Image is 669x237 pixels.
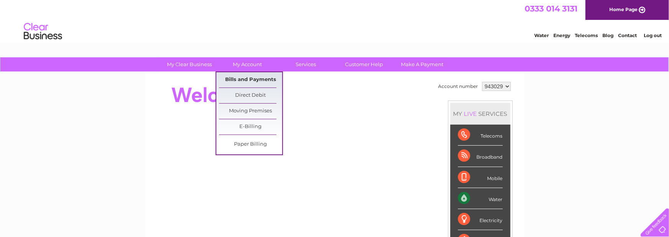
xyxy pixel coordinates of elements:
a: E-Billing [219,119,282,135]
div: Electricity [458,209,503,230]
a: Services [274,57,337,71]
div: Water [458,188,503,209]
a: Moving Premises [219,104,282,119]
a: Contact [618,32,637,38]
a: Blog [602,32,613,38]
a: Bills and Payments [219,72,282,88]
a: My Clear Business [158,57,221,71]
a: 0333 014 3131 [525,4,577,13]
td: Account number [437,80,480,93]
a: Make A Payment [391,57,454,71]
div: Mobile [458,167,503,188]
div: Broadband [458,146,503,167]
a: Paper Billing [219,137,282,152]
a: Log out [644,32,662,38]
div: LIVE [463,110,479,117]
div: Telecoms [458,125,503,146]
div: Clear Business is a trading name of Verastar Limited (registered in [GEOGRAPHIC_DATA] No. 3667643... [154,4,516,37]
a: My Account [216,57,279,71]
a: Telecoms [575,32,598,38]
a: Energy [553,32,570,38]
div: MY SERVICES [450,103,510,125]
a: Water [534,32,549,38]
a: Direct Debit [219,88,282,103]
a: Customer Help [332,57,396,71]
img: logo.png [23,20,62,43]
